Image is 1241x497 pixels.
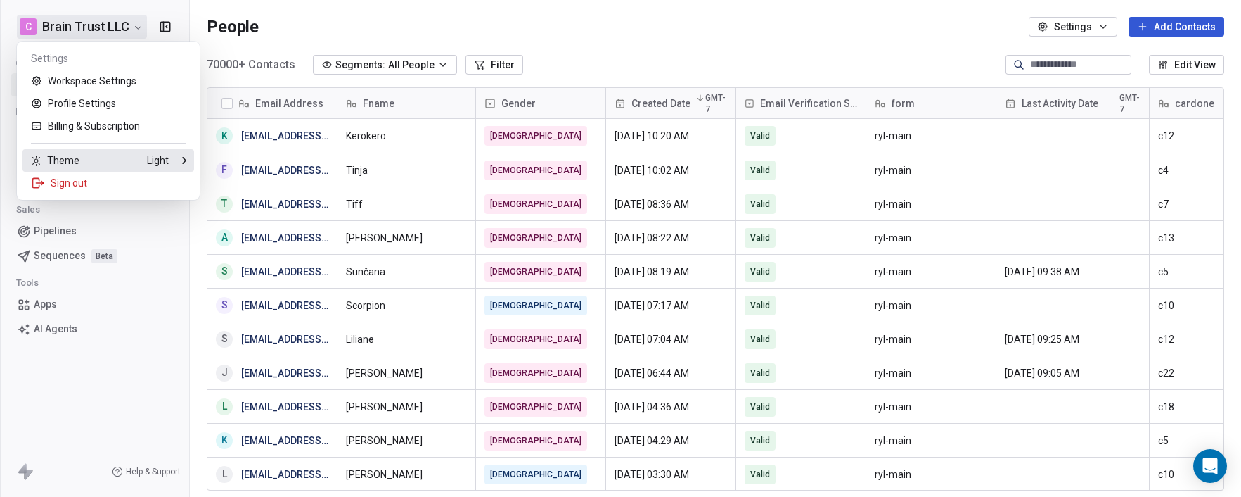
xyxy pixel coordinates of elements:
div: Light [147,153,169,168]
div: Theme [31,153,79,168]
div: Sign out [22,172,194,194]
div: Settings [22,47,194,70]
a: Profile Settings [22,92,194,115]
a: Workspace Settings [22,70,194,92]
a: Billing & Subscription [22,115,194,137]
